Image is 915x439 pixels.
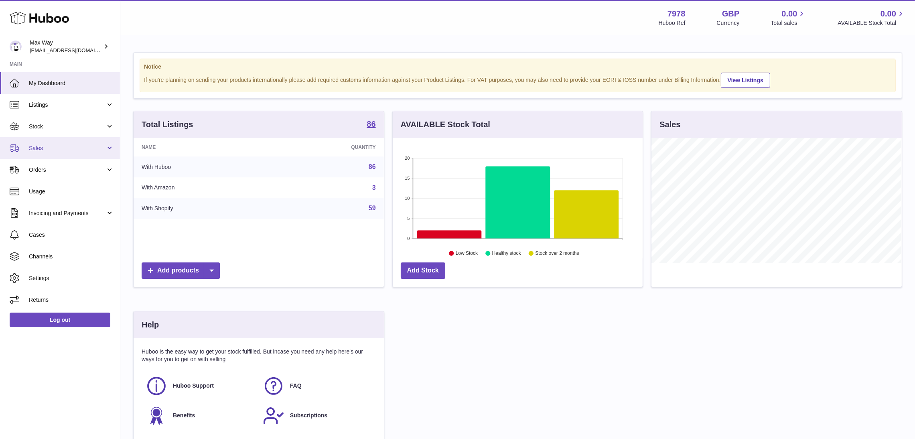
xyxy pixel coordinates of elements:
[30,39,102,54] div: Max Way
[290,382,302,390] span: FAQ
[144,63,891,71] strong: Notice
[771,19,806,27] span: Total sales
[134,177,270,198] td: With Amazon
[29,274,114,282] span: Settings
[290,412,327,419] span: Subscriptions
[29,231,114,239] span: Cases
[881,8,896,19] span: 0.00
[29,209,105,217] span: Invoicing and Payments
[30,47,118,53] span: [EMAIL_ADDRESS][DOMAIN_NAME]
[401,262,445,279] a: Add Stock
[146,375,255,397] a: Huboo Support
[29,296,114,304] span: Returns
[146,405,255,427] a: Benefits
[263,375,372,397] a: FAQ
[29,79,114,87] span: My Dashboard
[173,382,214,390] span: Huboo Support
[173,412,195,419] span: Benefits
[782,8,797,19] span: 0.00
[838,8,905,27] a: 0.00 AVAILABLE Stock Total
[369,205,376,211] a: 59
[144,71,891,88] div: If you're planning on sending your products internationally please add required customs informati...
[29,253,114,260] span: Channels
[134,198,270,219] td: With Shopify
[405,176,410,181] text: 15
[142,319,159,330] h3: Help
[134,156,270,177] td: With Huboo
[29,166,105,174] span: Orders
[535,251,579,256] text: Stock over 2 months
[405,156,410,161] text: 20
[29,144,105,152] span: Sales
[10,313,110,327] a: Log out
[492,251,521,256] text: Healthy stock
[372,184,376,191] a: 3
[721,73,770,88] a: View Listings
[270,138,383,156] th: Quantity
[29,188,114,195] span: Usage
[142,119,193,130] h3: Total Listings
[29,123,105,130] span: Stock
[659,119,680,130] h3: Sales
[29,101,105,109] span: Listings
[717,19,740,27] div: Currency
[405,196,410,201] text: 10
[134,138,270,156] th: Name
[367,120,375,130] a: 86
[407,236,410,241] text: 0
[456,251,478,256] text: Low Stock
[369,163,376,170] a: 86
[10,41,22,53] img: Max@LongevityBox.co.uk
[367,120,375,128] strong: 86
[838,19,905,27] span: AVAILABLE Stock Total
[401,119,490,130] h3: AVAILABLE Stock Total
[407,216,410,221] text: 5
[667,8,686,19] strong: 7978
[771,8,806,27] a: 0.00 Total sales
[722,8,739,19] strong: GBP
[263,405,372,427] a: Subscriptions
[659,19,686,27] div: Huboo Ref
[142,348,376,363] p: Huboo is the easy way to get your stock fulfilled. But incase you need any help here's our ways f...
[142,262,220,279] a: Add products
